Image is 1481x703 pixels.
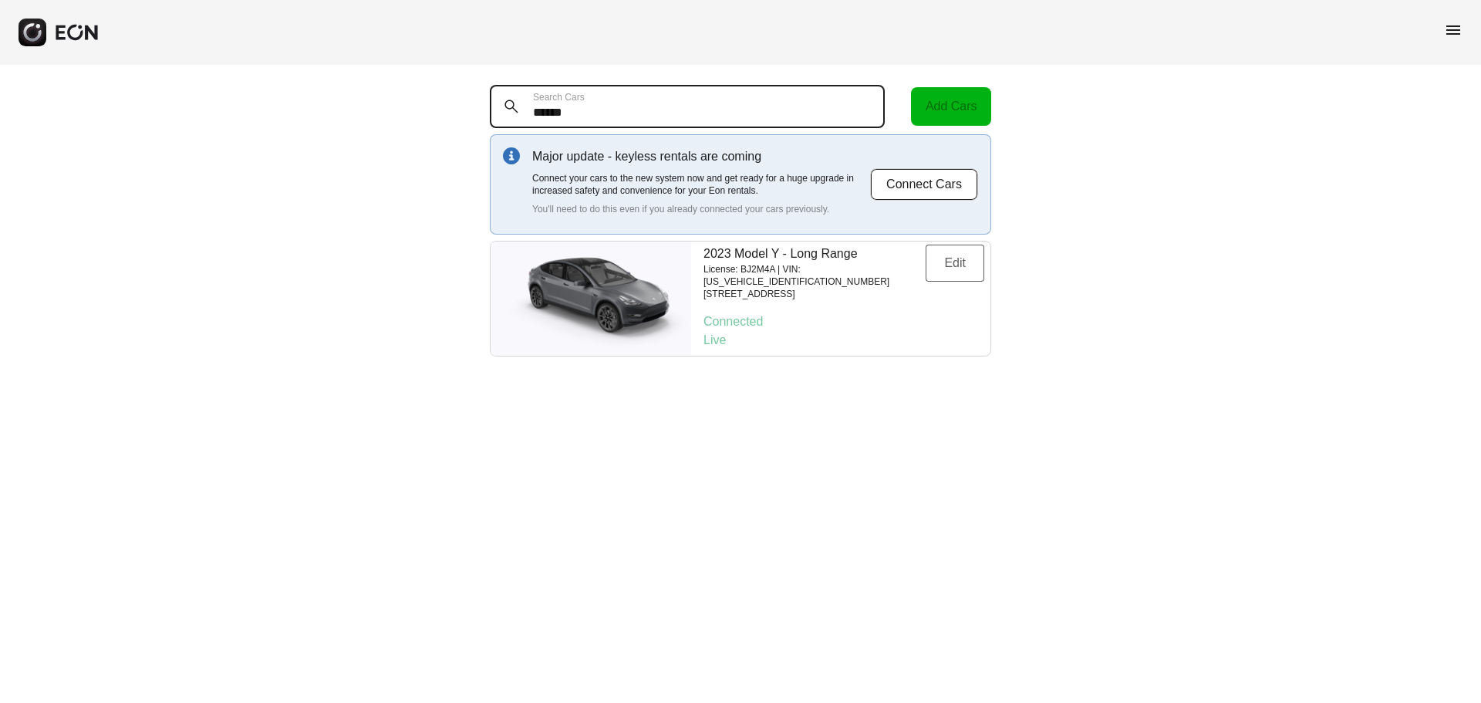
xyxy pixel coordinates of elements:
[870,168,978,201] button: Connect Cars
[1444,21,1462,39] span: menu
[926,245,984,282] button: Edit
[703,331,984,350] p: Live
[532,203,870,215] p: You'll need to do this even if you already connected your cars previously.
[533,91,585,103] label: Search Cars
[703,263,926,288] p: License: BJ2M4A | VIN: [US_VEHICLE_IDENTIFICATION_NUMBER]
[532,147,870,166] p: Major update - keyless rentals are coming
[703,288,926,300] p: [STREET_ADDRESS]
[532,172,870,197] p: Connect your cars to the new system now and get ready for a huge upgrade in increased safety and ...
[703,245,926,263] p: 2023 Model Y - Long Range
[703,313,984,331] p: Connected
[503,147,520,164] img: info
[491,248,691,349] img: car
